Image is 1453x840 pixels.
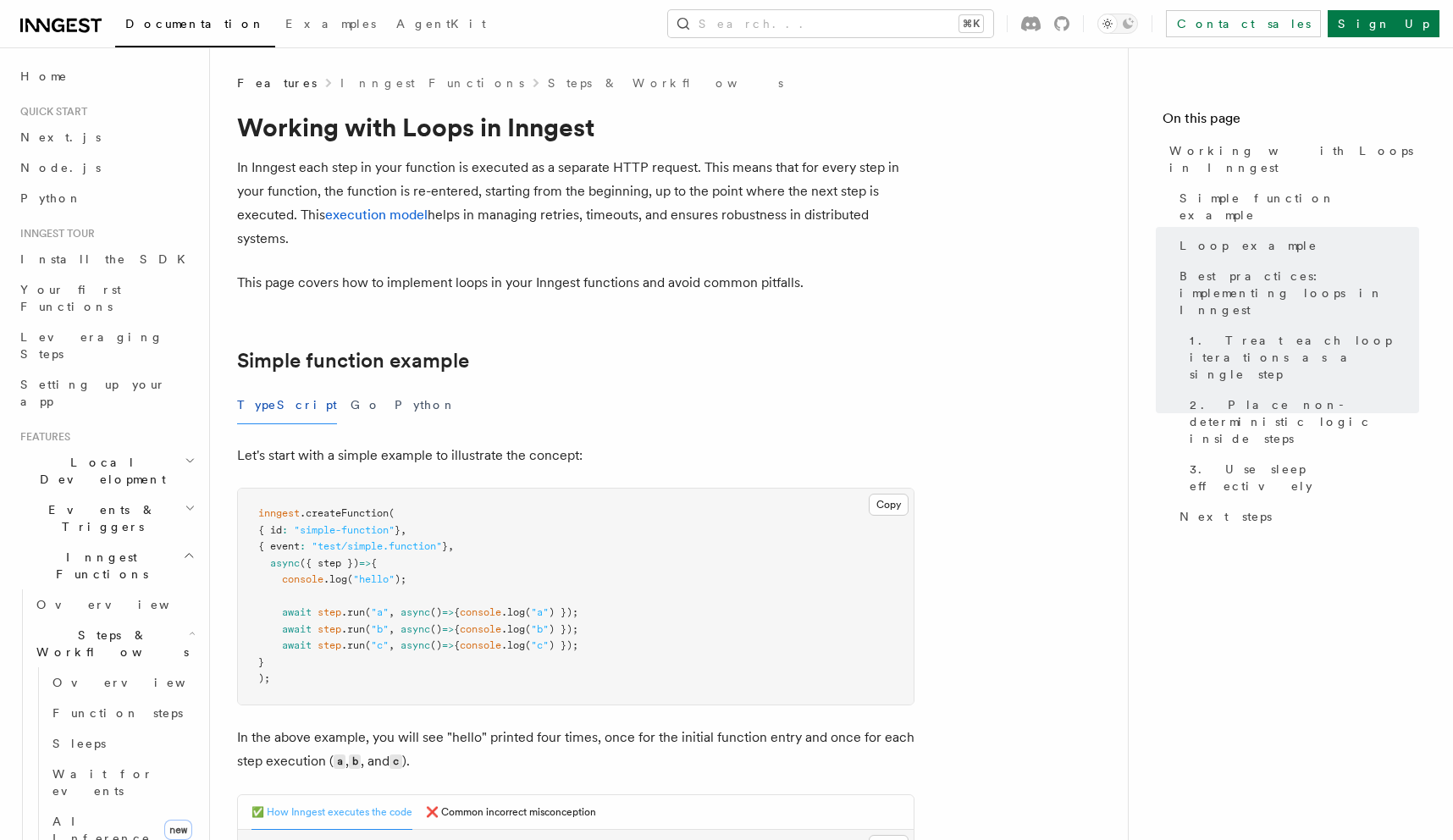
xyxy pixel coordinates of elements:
[454,623,460,635] span: {
[525,606,531,618] span: (
[341,639,365,651] span: .run
[1180,268,1419,318] span: Best practices: implementing loops in Inngest
[430,606,442,618] span: ()
[389,639,395,651] span: ,
[1328,10,1439,37] a: Sign Up
[501,639,525,651] span: .log
[14,183,199,213] a: Python
[442,623,454,635] span: =>
[1190,332,1419,383] span: 1. Treat each loop iterations as a single step
[52,737,106,750] span: Sleeps
[1097,14,1138,34] button: Toggle dark mode
[237,444,914,467] p: Let's start with a simple example to illustrate the concept:
[30,620,199,667] button: Steps & Workflows
[251,795,412,830] button: ✅ How Inngest executes the code
[14,122,199,152] a: Next.js
[1173,230,1419,261] a: Loop example
[1180,190,1419,224] span: Simple function example
[365,623,371,635] span: (
[351,386,381,424] button: Go
[14,501,185,535] span: Events & Triggers
[46,698,199,728] a: Function steps
[401,606,430,618] span: async
[389,623,395,635] span: ,
[430,623,442,635] span: ()
[1183,454,1419,501] a: 3. Use sleep effectively
[323,573,347,585] span: .log
[668,10,993,37] button: Search...⌘K
[237,271,914,295] p: This page covers how to implement loops in your Inngest functions and avoid common pitfalls.
[1183,390,1419,454] a: 2. Place non-deterministic logic inside steps
[430,639,442,651] span: ()
[442,540,448,552] span: }
[460,639,501,651] span: console
[531,606,549,618] span: "a"
[14,542,199,589] button: Inngest Functions
[389,606,395,618] span: ,
[531,639,549,651] span: "c"
[442,606,454,618] span: =>
[20,191,82,205] span: Python
[285,17,376,30] span: Examples
[237,726,914,774] p: In the above example, you will see "hello" printed four times, once for the initial function entr...
[318,606,341,618] span: step
[237,156,914,251] p: In Inngest each step in your function is executed as a separate HTTP request. This means that for...
[258,656,264,668] span: }
[1169,142,1419,176] span: Working with Loops in Inngest
[549,639,578,651] span: ) });
[115,5,275,47] a: Documentation
[237,112,914,142] h1: Working with Loops in Inngest
[282,606,312,618] span: await
[318,623,341,635] span: step
[258,540,300,552] span: { event
[46,728,199,759] a: Sleeps
[52,767,153,798] span: Wait for events
[454,606,460,618] span: {
[548,75,783,91] a: Steps & Workflows
[300,557,359,569] span: ({ step })
[389,754,401,769] code: c
[365,606,371,618] span: (
[460,623,501,635] span: console
[258,524,282,536] span: { id
[371,639,389,651] span: "c"
[258,507,300,519] span: inngest
[371,606,389,618] span: "a"
[46,667,199,698] a: Overview
[501,606,525,618] span: .log
[312,540,442,552] span: "test/simple.function"
[282,524,288,536] span: :
[454,639,460,651] span: {
[460,606,501,618] span: console
[365,639,371,651] span: (
[359,557,371,569] span: =>
[282,639,312,651] span: await
[1180,237,1318,254] span: Loop example
[426,795,596,830] button: ❌ Common incorrect misconception
[869,494,909,516] button: Copy
[525,639,531,651] span: (
[14,105,87,119] span: Quick start
[1183,325,1419,390] a: 1. Treat each loop iterations as a single step
[14,244,199,274] a: Install the SDK
[52,676,227,689] span: Overview
[258,672,270,684] span: );
[20,161,101,174] span: Node.js
[1166,10,1321,37] a: Contact sales
[275,5,386,46] a: Examples
[395,524,401,536] span: }
[396,17,486,30] span: AgentKit
[14,454,185,488] span: Local Development
[20,378,166,408] span: Setting up your app
[1163,108,1419,135] h4: On this page
[395,386,456,424] button: Python
[448,540,454,552] span: ,
[386,5,496,46] a: AgentKit
[389,507,395,519] span: (
[20,68,68,85] span: Home
[237,349,469,373] a: Simple function example
[318,639,341,651] span: step
[341,623,365,635] span: .run
[20,130,101,144] span: Next.js
[14,495,199,542] button: Events & Triggers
